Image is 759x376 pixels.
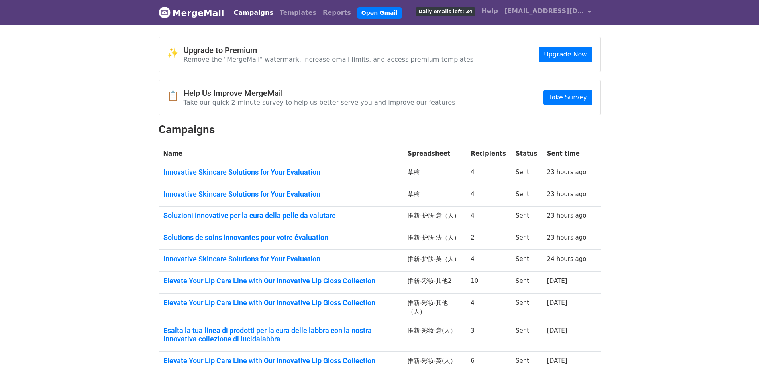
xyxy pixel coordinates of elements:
td: Sent [511,228,542,250]
span: [EMAIL_ADDRESS][DOMAIN_NAME] [504,6,584,16]
a: Soluzioni innovative per la cura della pelle da valutare [163,211,398,220]
span: ✨ [167,47,184,59]
h4: Upgrade to Premium [184,45,474,55]
a: 23 hours ago [547,234,586,241]
td: Sent [511,321,542,351]
span: Daily emails left: 34 [416,7,475,16]
a: [DATE] [547,327,567,334]
a: Daily emails left: 34 [412,3,478,19]
td: Sent [511,272,542,294]
h4: Help Us Improve MergeMail [184,88,455,98]
h2: Campaigns [159,123,601,136]
a: Help [479,3,501,19]
a: 23 hours ago [547,169,586,176]
th: Sent time [542,144,591,163]
td: Sent [511,163,542,185]
a: Esalta la tua linea di prodotti per la cura delle labbra con la nostra innovativa collezione di l... [163,326,398,343]
a: 24 hours ago [547,255,586,263]
td: 推新-护肤-英（人） [403,250,466,272]
td: 推新-护肤-意（人） [403,207,466,228]
td: Sent [511,293,542,321]
td: 3 [466,321,511,351]
td: 推新-护肤-法（人） [403,228,466,250]
a: 23 hours ago [547,212,586,219]
td: Sent [511,185,542,207]
a: Elevate Your Lip Care Line with Our Innovative Lip Gloss Collection [163,357,398,365]
a: Upgrade Now [539,47,592,62]
a: Solutions de soins innovantes pour votre évaluation [163,233,398,242]
td: 10 [466,272,511,294]
a: Innovative Skincare Solutions for Your Evaluation [163,255,398,263]
td: 2 [466,228,511,250]
td: Sent [511,207,542,228]
a: Elevate Your Lip Care Line with Our Innovative Lip Gloss Collection [163,277,398,285]
a: [DATE] [547,299,567,306]
a: [DATE] [547,357,567,364]
a: 23 hours ago [547,191,586,198]
a: [DATE] [547,277,567,284]
td: 4 [466,207,511,228]
th: Spreadsheet [403,144,466,163]
td: 草稿 [403,163,466,185]
a: Reports [320,5,354,21]
td: 4 [466,163,511,185]
img: MergeMail logo [159,6,171,18]
td: Sent [511,250,542,272]
td: 4 [466,250,511,272]
a: Innovative Skincare Solutions for Your Evaluation [163,168,398,177]
td: 推新-彩妆-其他（人） [403,293,466,321]
td: 推新-彩妆-英(人） [403,351,466,373]
span: 📋 [167,90,184,102]
td: 6 [466,351,511,373]
td: 推新-彩妆-意(人） [403,321,466,351]
a: MergeMail [159,4,224,21]
td: 草稿 [403,185,466,207]
a: Elevate Your Lip Care Line with Our Innovative Lip Gloss Collection [163,298,398,307]
td: 推新-彩妆-其他2 [403,272,466,294]
a: Campaigns [231,5,277,21]
a: [EMAIL_ADDRESS][DOMAIN_NAME] [501,3,594,22]
p: Take our quick 2-minute survey to help us better serve you and improve our features [184,98,455,107]
a: Open Gmail [357,7,402,19]
a: Templates [277,5,320,21]
th: Name [159,144,403,163]
a: Innovative Skincare Solutions for Your Evaluation [163,190,398,199]
th: Recipients [466,144,511,163]
td: 4 [466,293,511,321]
a: Take Survey [543,90,592,105]
th: Status [511,144,542,163]
td: Sent [511,351,542,373]
td: 4 [466,185,511,207]
p: Remove the "MergeMail" watermark, increase email limits, and access premium templates [184,55,474,64]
